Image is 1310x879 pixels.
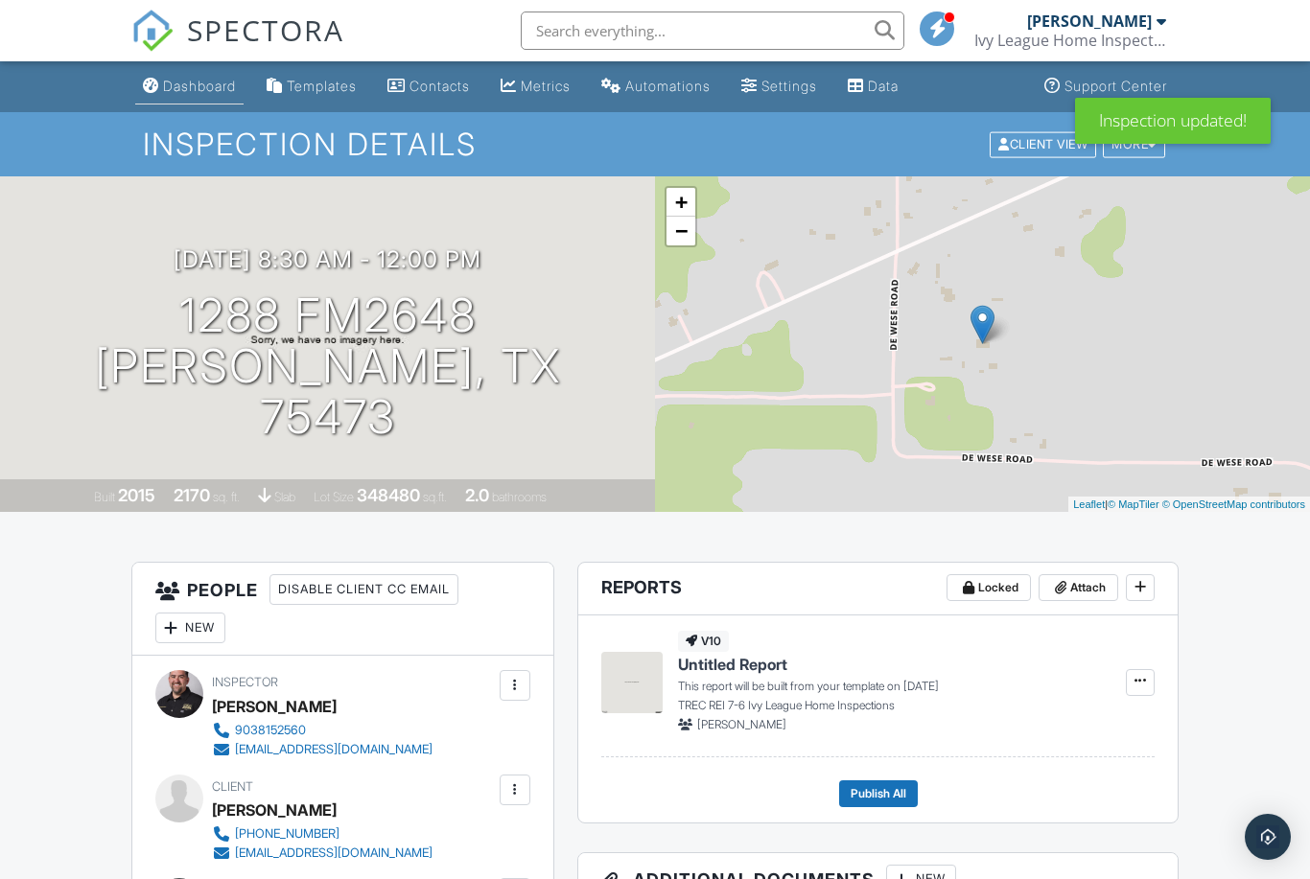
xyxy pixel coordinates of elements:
[118,485,155,505] div: 2015
[1162,498,1305,510] a: © OpenStreetMap contributors
[625,78,711,94] div: Automations
[287,78,357,94] div: Templates
[212,824,433,844] a: [PHONE_NUMBER]
[155,613,225,643] div: New
[94,490,115,504] span: Built
[132,563,553,656] h3: People
[734,69,825,104] a: Settings
[212,692,337,721] div: [PERSON_NAME]
[163,78,236,94] div: Dashboard
[1075,98,1271,144] div: Inspection updated!
[212,721,433,740] a: 9038152560
[1103,131,1165,157] div: More
[174,485,210,505] div: 2170
[1073,498,1105,510] a: Leaflet
[667,188,695,217] a: Zoom in
[143,127,1166,161] h1: Inspection Details
[1027,12,1152,31] div: [PERSON_NAME]
[314,490,354,504] span: Lot Size
[31,290,624,442] h1: 1288 FM2648 [PERSON_NAME], TX 75473
[521,12,904,50] input: Search everything...
[212,796,337,824] div: [PERSON_NAME]
[667,217,695,245] a: Zoom out
[1245,814,1291,860] div: Open Intercom Messenger
[1037,69,1175,104] a: Support Center
[1068,497,1310,513] div: |
[235,742,433,757] div: [EMAIL_ADDRESS][DOMAIN_NAME]
[761,78,817,94] div: Settings
[868,78,899,94] div: Data
[259,69,364,104] a: Templates
[131,10,174,52] img: The Best Home Inspection Software - Spectora
[423,490,447,504] span: sq.ft.
[988,136,1101,150] a: Client View
[235,845,433,861] div: [EMAIL_ADDRESS][DOMAIN_NAME]
[131,26,344,66] a: SPECTORA
[212,844,433,863] a: [EMAIL_ADDRESS][DOMAIN_NAME]
[212,675,278,689] span: Inspector
[493,69,578,104] a: Metrics
[990,131,1096,157] div: Client View
[380,69,478,104] a: Contacts
[1108,498,1159,510] a: © MapTiler
[274,490,295,504] span: slab
[492,490,547,504] span: bathrooms
[212,779,253,794] span: Client
[409,78,470,94] div: Contacts
[235,723,306,738] div: 9038152560
[235,826,339,842] div: [PHONE_NUMBER]
[974,31,1166,50] div: Ivy League Home Inspections
[269,574,458,605] div: Disable Client CC Email
[187,10,344,50] span: SPECTORA
[212,740,433,759] a: [EMAIL_ADDRESS][DOMAIN_NAME]
[840,69,906,104] a: Data
[213,490,240,504] span: sq. ft.
[594,69,718,104] a: Automations (Basic)
[521,78,571,94] div: Metrics
[174,246,481,272] h3: [DATE] 8:30 am - 12:00 pm
[1064,78,1167,94] div: Support Center
[465,485,489,505] div: 2.0
[357,485,420,505] div: 348480
[135,69,244,104] a: Dashboard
